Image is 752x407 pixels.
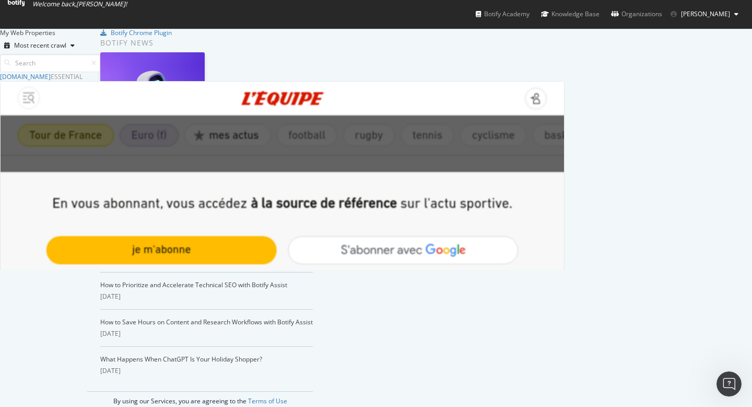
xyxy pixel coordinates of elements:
[14,42,66,49] div: Most recent crawl
[8,41,171,141] div: Hi [PERSON_NAME]! 👋Welcome to Botify chat support!Have a question? Reply to this message and our ...
[17,63,163,134] div: Welcome to Botify chat support! Have a question? Reply to this message and our team will get back...
[163,4,183,24] button: Accueil
[100,329,313,338] div: [DATE]
[248,397,287,405] a: Terms of Use
[183,4,202,23] div: Fermer
[7,4,27,24] button: go back
[716,371,742,397] iframe: Intercom live chat
[100,52,205,123] img: Why You Need an AI Bot Governance Plan (and How to Build One)
[16,327,25,335] button: Télécharger la pièce jointe
[179,323,196,340] button: Envoyer un message…
[87,391,313,405] div: By using our Services, you are agreeing to the
[100,366,313,376] div: [DATE]
[51,5,119,13] h1: [PERSON_NAME]
[681,9,730,18] span: Nathan Redureau
[100,355,262,364] a: What Happens When ChatGPT Is Your Holiday Shopper?
[17,47,163,58] div: Hi [PERSON_NAME]! 👋
[30,6,46,22] img: Profile image for Laura
[9,305,200,323] textarea: Envoyer un message...
[662,6,747,22] button: [PERSON_NAME]
[51,72,83,81] div: Essential
[17,143,114,149] div: [PERSON_NAME] • Il y a 4 sem
[611,9,662,19] div: Organizations
[100,318,313,326] a: How to Save Hours on Content and Research Workflows with Botify Assist
[33,327,41,335] button: Sélectionneur d’emoji
[111,28,172,37] div: Botify Chrome Plugin
[100,37,313,49] div: Botify news
[51,13,110,24] p: Actif il y a 45 min
[100,280,287,289] a: How to Prioritize and Accelerate Technical SEO with Botify Assist
[66,327,75,335] button: Start recording
[8,41,201,164] div: Laura dit…
[100,292,313,301] div: [DATE]
[476,9,530,19] div: Botify Academy
[50,327,58,335] button: Sélectionneur de fichier gif
[100,28,172,37] a: Botify Chrome Plugin
[541,9,600,19] div: Knowledge Base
